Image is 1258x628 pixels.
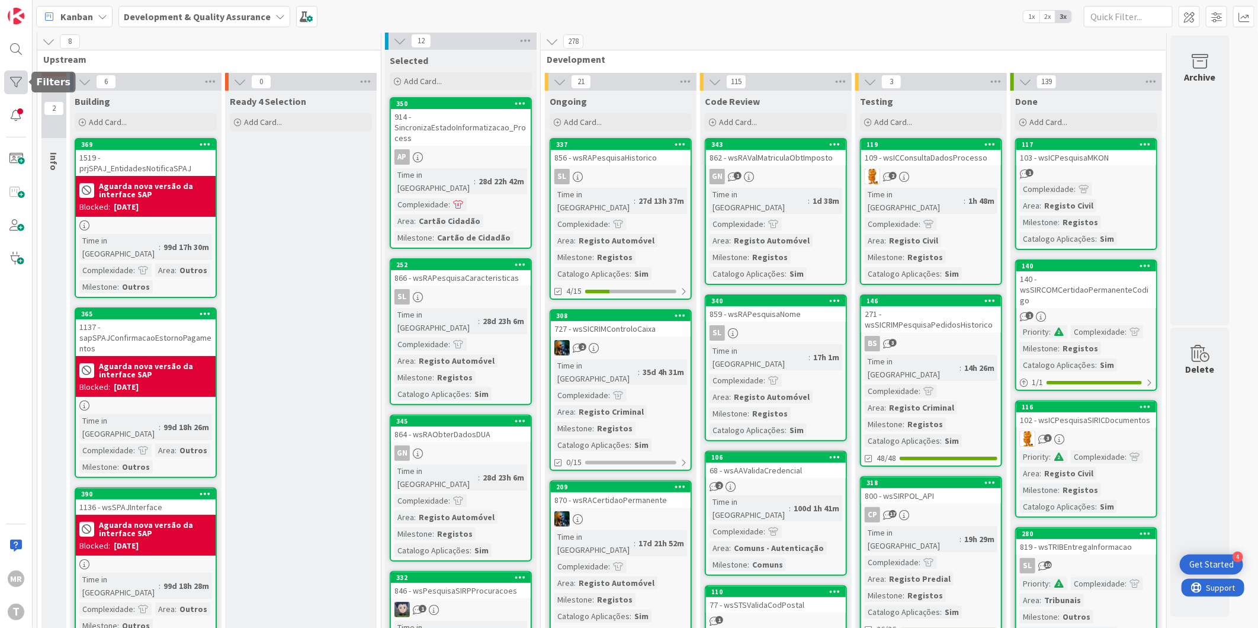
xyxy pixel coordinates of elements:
div: Area [394,354,414,367]
span: 2 [579,343,586,351]
div: 140 [1022,262,1156,270]
div: 866 - wsRAPesquisaCaracteristicas [391,270,531,286]
div: Catalogo Aplicações [554,438,630,451]
span: Kanban [60,9,93,24]
img: RL [1020,431,1035,447]
div: 308 [551,310,691,321]
span: 2 [715,482,723,489]
div: 365 [76,309,216,319]
div: Milestone [394,231,432,244]
b: Aguarda nova versão da interface SAP [99,362,212,379]
div: Area [394,214,414,228]
a: 146271 - wsSICRIMPesquisaPedidosHistoricoBSTime in [GEOGRAPHIC_DATA]:14h 26mComplexidade:Area:Reg... [860,294,1002,467]
span: : [414,354,416,367]
div: Sim [1097,358,1117,371]
div: Complexidade [710,217,763,230]
input: Quick Filter... [1084,6,1173,27]
span: : [1058,342,1060,355]
span: : [592,422,594,435]
div: 140 [1016,261,1156,271]
div: Registo Criminal [886,401,957,414]
a: 3651137 - sapSPAJConfirmacaoEstornoPagamentosAguarda nova versão da interface SAPBlocked:[DATE]Ti... [75,307,217,478]
div: 99d 18h 26m [161,421,212,434]
img: JC [554,340,570,355]
div: 209 [556,483,691,491]
img: Visit kanbanzone.com [8,8,24,24]
span: : [117,460,119,473]
span: : [747,251,749,264]
div: Catalogo Aplicações [554,267,630,280]
div: Sim [631,267,652,280]
div: 28d 22h 42m [476,175,527,188]
span: 1 [734,172,742,180]
span: Add Card... [874,117,912,127]
div: 318 [867,479,1001,487]
div: Milestone [79,280,117,293]
a: 116102 - wsICPesquisaSIRICDocumentosRLPriority:Complexidade:Area:Registo CivilMilestone:RegistosC... [1015,400,1157,518]
div: Registos [434,371,476,384]
div: SL [551,169,691,184]
div: Registo Civil [1041,199,1096,212]
div: 1h 48m [965,194,997,207]
span: : [159,421,161,434]
span: : [448,198,450,211]
div: Sim [942,434,962,447]
div: Complexidade [554,389,608,402]
a: 350914 - SincronizaEstadoInformatizacao_ProcessAPTime in [GEOGRAPHIC_DATA]:28d 22h 42mComplexidad... [390,97,532,249]
div: 271 - wsSICRIMPesquisaPedidosHistorico [861,306,1001,332]
div: 116102 - wsICPesquisaSIRICDocumentos [1016,402,1156,428]
span: : [919,385,920,398]
span: Support [25,2,54,16]
span: Add Card... [404,76,442,86]
span: : [175,444,176,457]
div: Cartão Cidadão [416,214,483,228]
span: : [940,267,942,280]
span: Add Card... [89,117,127,127]
span: : [608,389,610,402]
div: Registos [1060,483,1101,496]
span: : [785,424,787,437]
div: 343 [706,139,846,150]
a: 337856 - wsRAPesquisaHistoricoSLTime in [GEOGRAPHIC_DATA]:27d 13h 37mComplexidade:Area:Registo Au... [550,138,692,300]
span: 3 [889,339,897,347]
div: Blocked: [79,381,110,393]
div: Milestone [554,251,592,264]
div: Complexidade [1020,182,1074,196]
a: 10668 - wsAAValidaCredencialTime in [GEOGRAPHIC_DATA]:100d 1h 41mComplexidade:Area:Comuns - Auten... [705,451,847,576]
div: Milestone [79,460,117,473]
div: Time in [GEOGRAPHIC_DATA] [394,464,478,491]
span: : [919,217,920,230]
div: Area [155,444,175,457]
div: Registo Civil [886,234,941,247]
span: : [785,267,787,280]
div: Area [554,234,574,247]
span: : [1049,325,1051,338]
b: Aguarda nova versão da interface SAP [99,182,212,198]
a: 252866 - wsRAPesquisaCaracteristicasSLTime in [GEOGRAPHIC_DATA]:28d 23h 6mComplexidade:Area:Regis... [390,258,532,405]
div: Milestone [1020,342,1058,355]
div: Catalogo Aplicações [1020,232,1095,245]
div: Milestone [865,418,903,431]
a: 117103 - wsICPesquisaMKONComplexidade:Area:Registo CivilMilestone:RegistosCatalogo Aplicações:Sim [1015,138,1157,250]
div: 119 [861,139,1001,150]
div: 914 - SincronizaEstadoInformatizacao_Process [391,109,531,146]
div: 1/1 [1016,375,1156,390]
span: 48/48 [877,452,896,464]
span: : [470,387,471,400]
div: Complexidade [1071,450,1125,463]
span: : [1125,450,1127,463]
div: Registos [904,418,946,431]
span: 4/15 [566,285,582,297]
div: Sim [942,267,962,280]
div: Sim [1097,232,1117,245]
div: 3691519 - prjSPAJ_EntidadesNotificaSPAJ [76,139,216,176]
div: RL [861,169,1001,184]
div: 1d 38m [810,194,842,207]
div: Time in [GEOGRAPHIC_DATA] [554,188,634,214]
div: Registo Automóvel [576,234,657,247]
div: Area [865,401,884,414]
span: 1 / 1 [1032,376,1043,389]
span: : [117,280,119,293]
span: : [1074,182,1076,196]
div: Complexidade [394,198,448,211]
